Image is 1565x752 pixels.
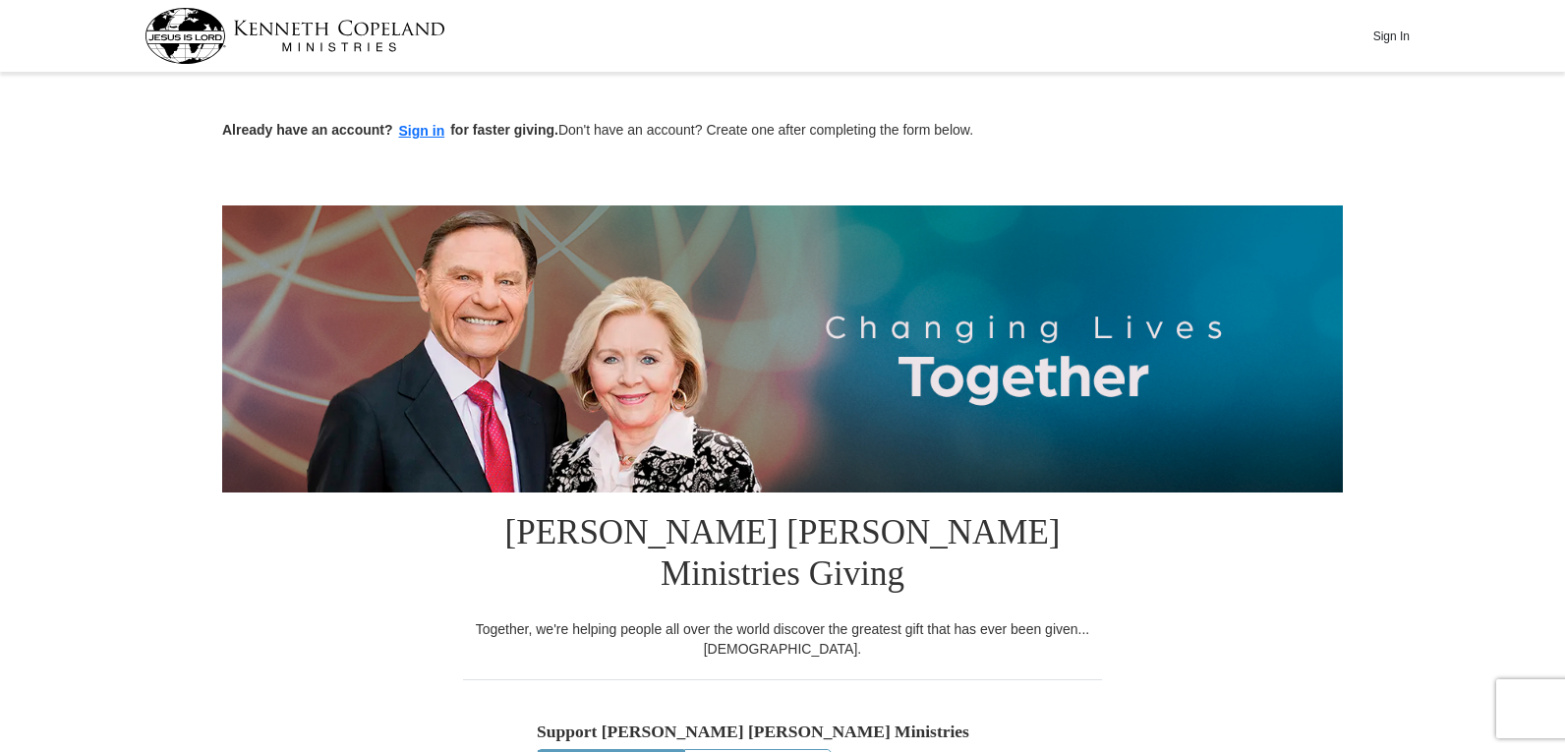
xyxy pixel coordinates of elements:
[537,722,1028,742] h5: Support [PERSON_NAME] [PERSON_NAME] Ministries
[222,120,1343,143] p: Don't have an account? Create one after completing the form below.
[463,492,1102,619] h1: [PERSON_NAME] [PERSON_NAME] Ministries Giving
[1362,21,1420,51] button: Sign In
[393,120,451,143] button: Sign in
[463,619,1102,659] div: Together, we're helping people all over the world discover the greatest gift that has ever been g...
[222,122,558,138] strong: Already have an account? for faster giving.
[145,8,445,64] img: kcm-header-logo.svg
